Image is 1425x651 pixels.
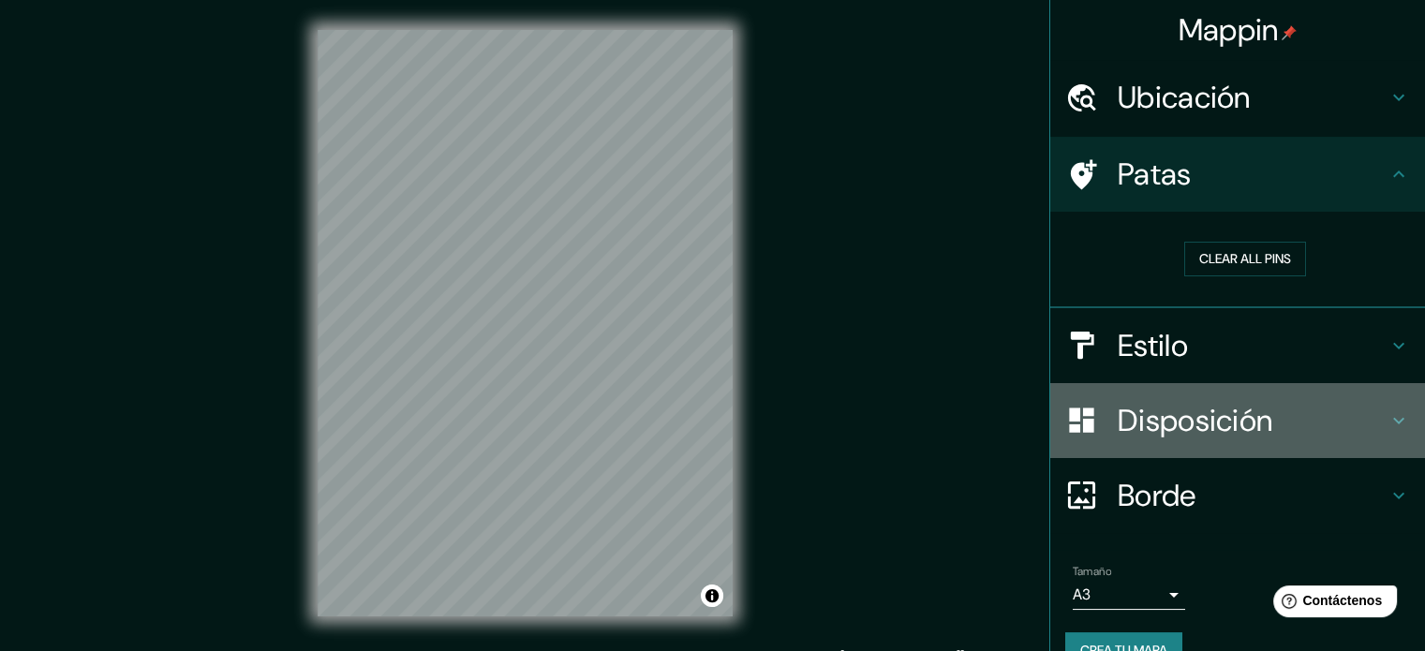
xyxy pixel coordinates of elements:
[1118,326,1188,365] font: Estilo
[1073,580,1185,610] div: A3
[1050,60,1425,135] div: Ubicación
[1050,308,1425,383] div: Estilo
[1282,25,1297,40] img: pin-icon.png
[1258,578,1404,630] iframe: Lanzador de widgets de ayuda
[1179,10,1279,50] font: Mappin
[1073,584,1091,604] font: A3
[1184,242,1306,276] button: Clear all pins
[318,30,733,616] canvas: Mapa
[1050,137,1425,212] div: Patas
[701,584,723,607] button: Activar o desactivar atribución
[1118,78,1251,117] font: Ubicación
[1118,401,1272,440] font: Disposición
[1050,458,1425,533] div: Borde
[1118,155,1192,194] font: Patas
[1073,564,1111,579] font: Tamaño
[1050,383,1425,458] div: Disposición
[1118,476,1196,515] font: Borde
